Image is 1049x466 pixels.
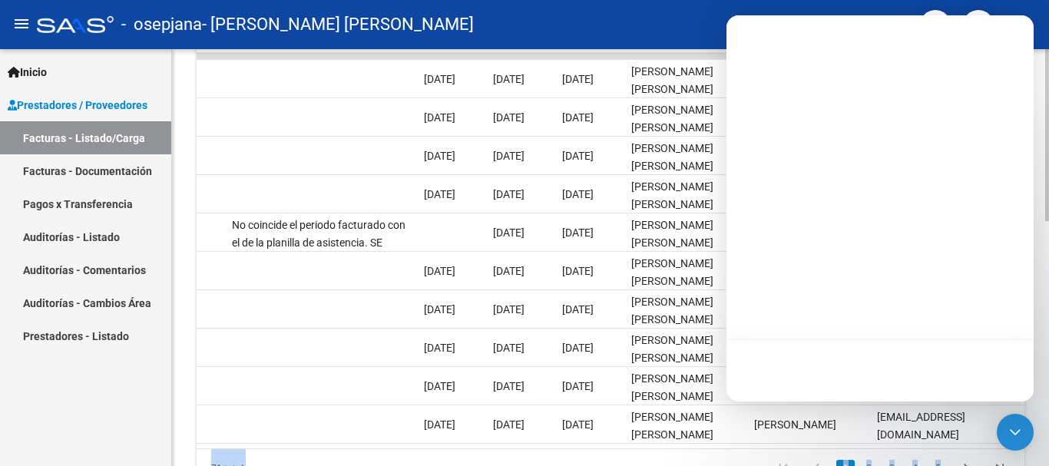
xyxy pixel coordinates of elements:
[631,296,713,326] span: [PERSON_NAME] [PERSON_NAME]
[631,257,713,287] span: [PERSON_NAME] [PERSON_NAME]
[493,303,524,316] span: [DATE]
[424,73,455,85] span: [DATE]
[562,342,594,354] span: [DATE]
[493,418,524,431] span: [DATE]
[493,150,524,162] span: [DATE]
[493,380,524,392] span: [DATE]
[493,226,524,239] span: [DATE]
[424,188,455,200] span: [DATE]
[631,104,713,134] span: [PERSON_NAME] [PERSON_NAME]
[8,64,47,81] span: Inicio
[562,380,594,392] span: [DATE]
[493,265,524,277] span: [DATE]
[631,372,713,402] span: [PERSON_NAME] [PERSON_NAME]
[562,111,594,124] span: [DATE]
[424,303,455,316] span: [DATE]
[424,380,455,392] span: [DATE]
[121,8,202,41] span: - osepjana
[631,65,713,95] span: [PERSON_NAME] [PERSON_NAME]
[631,334,713,364] span: [PERSON_NAME] [PERSON_NAME]
[562,226,594,239] span: [DATE]
[562,418,594,431] span: [DATE]
[8,97,147,114] span: Prestadores / Proveedores
[493,73,524,85] span: [DATE]
[631,180,713,210] span: [PERSON_NAME] [PERSON_NAME]
[631,219,713,249] span: [PERSON_NAME] [PERSON_NAME]
[202,8,474,41] span: - [PERSON_NAME] [PERSON_NAME]
[997,414,1034,451] div: Open Intercom Messenger
[562,73,594,85] span: [DATE]
[232,219,405,266] span: No coincide el periodo facturado con el de la planilla de asistencia. SE DEBITA
[877,411,965,441] span: [EMAIL_ADDRESS][DOMAIN_NAME]
[493,188,524,200] span: [DATE]
[562,265,594,277] span: [DATE]
[424,111,455,124] span: [DATE]
[562,150,594,162] span: [DATE]
[493,111,524,124] span: [DATE]
[493,342,524,354] span: [DATE]
[424,342,455,354] span: [DATE]
[631,142,713,172] span: [PERSON_NAME] [PERSON_NAME]
[424,150,455,162] span: [DATE]
[562,188,594,200] span: [DATE]
[754,418,836,431] span: [PERSON_NAME]
[424,265,455,277] span: [DATE]
[631,411,713,441] span: [PERSON_NAME] [PERSON_NAME]
[12,15,31,33] mat-icon: menu
[1018,15,1037,33] mat-icon: person
[424,418,455,431] span: [DATE]
[562,303,594,316] span: [DATE]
